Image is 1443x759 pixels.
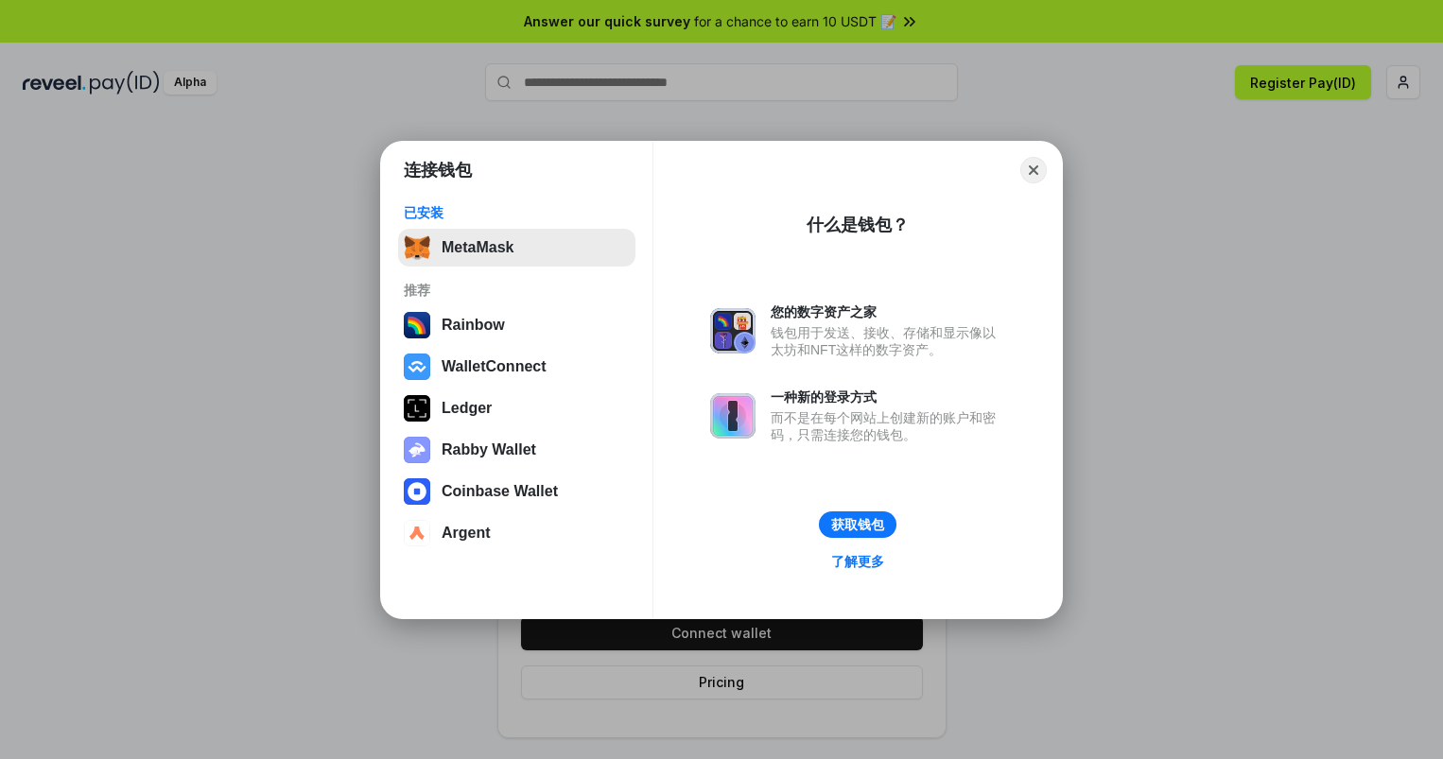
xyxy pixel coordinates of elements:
div: 什么是钱包？ [807,214,909,236]
button: WalletConnect [398,348,635,386]
button: Rainbow [398,306,635,344]
button: 获取钱包 [819,511,896,538]
img: svg+xml,%3Csvg%20xmlns%3D%22http%3A%2F%2Fwww.w3.org%2F2000%2Fsvg%22%20fill%3D%22none%22%20viewBox... [404,437,430,463]
img: svg+xml,%3Csvg%20xmlns%3D%22http%3A%2F%2Fwww.w3.org%2F2000%2Fsvg%22%20fill%3D%22none%22%20viewBox... [710,393,756,439]
div: 而不是在每个网站上创建新的账户和密码，只需连接您的钱包。 [771,409,1005,443]
img: svg+xml,%3Csvg%20width%3D%2228%22%20height%3D%2228%22%20viewBox%3D%220%200%2028%2028%22%20fill%3D... [404,520,430,546]
img: svg+xml,%3Csvg%20fill%3D%22none%22%20height%3D%2233%22%20viewBox%3D%220%200%2035%2033%22%20width%... [404,234,430,261]
img: svg+xml,%3Csvg%20xmlns%3D%22http%3A%2F%2Fwww.w3.org%2F2000%2Fsvg%22%20width%3D%2228%22%20height%3... [404,395,430,422]
div: 了解更多 [831,553,884,570]
button: Rabby Wallet [398,431,635,469]
button: Coinbase Wallet [398,473,635,510]
div: WalletConnect [442,358,547,375]
a: 了解更多 [820,549,895,574]
div: 推荐 [404,282,630,299]
div: Coinbase Wallet [442,483,558,500]
img: svg+xml,%3Csvg%20width%3D%2228%22%20height%3D%2228%22%20viewBox%3D%220%200%2028%2028%22%20fill%3D... [404,354,430,380]
h1: 连接钱包 [404,159,472,181]
div: 一种新的登录方式 [771,388,1005,405]
div: Rabby Wallet [442,441,536,458]
div: Ledger [442,400,492,417]
img: svg+xml,%3Csvg%20width%3D%22120%22%20height%3D%22120%22%20viewBox%3D%220%200%20120%20120%22%20fil... [404,312,430,338]
div: 已安装 [404,204,630,221]
button: Argent [398,514,635,552]
div: Rainbow [442,317,505,334]
div: 钱包用于发送、接收、存储和显示像以太坊和NFT这样的数字资产。 [771,324,1005,358]
div: 获取钱包 [831,516,884,533]
div: 您的数字资产之家 [771,303,1005,320]
div: Argent [442,525,491,542]
div: MetaMask [442,239,513,256]
img: svg+xml,%3Csvg%20width%3D%2228%22%20height%3D%2228%22%20viewBox%3D%220%200%2028%2028%22%20fill%3D... [404,478,430,505]
button: MetaMask [398,229,635,267]
button: Close [1020,157,1047,183]
button: Ledger [398,389,635,427]
img: svg+xml,%3Csvg%20xmlns%3D%22http%3A%2F%2Fwww.w3.org%2F2000%2Fsvg%22%20fill%3D%22none%22%20viewBox... [710,308,756,354]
